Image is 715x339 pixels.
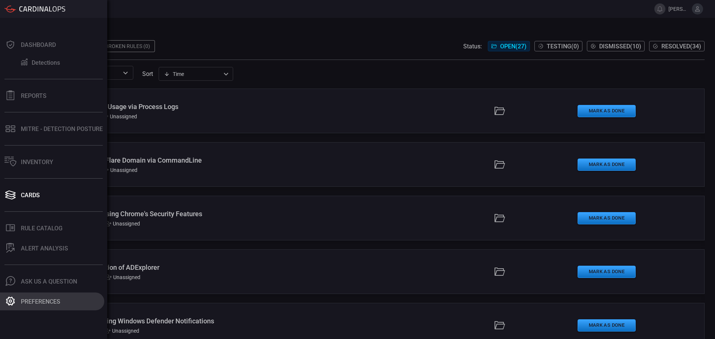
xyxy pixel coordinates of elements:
[578,266,636,278] button: Mark as Done
[164,70,221,78] div: Time
[55,317,292,325] div: Windows - Disabling Windows Defender Notifications
[534,41,582,51] button: Testing(0)
[578,319,636,332] button: Mark as Done
[599,43,641,50] span: Dismissed ( 10 )
[32,59,60,66] div: Detections
[661,43,701,50] span: Resolved ( 34 )
[21,159,53,166] div: Inventory
[578,212,636,224] button: Mark as Done
[649,41,705,51] button: Resolved(34)
[105,221,140,227] div: Unassigned
[21,192,40,199] div: Cards
[55,156,292,164] div: Windows - CloudFlare Domain via CommandLine
[103,167,137,173] div: Unassigned
[500,43,527,50] span: Open ( 27 )
[21,245,68,252] div: ALERT ANALYSIS
[55,210,292,218] div: Windows - Bypassing Chrome's Security Features
[21,225,63,232] div: Rule Catalog
[102,113,137,119] div: Unassigned
[55,263,292,271] div: Windows - Detection of ADExplorer
[106,274,140,280] div: Unassigned
[120,68,131,78] button: Open
[55,103,292,111] div: Windows - WGET Usage via Process Logs
[547,43,579,50] span: Testing ( 0 )
[21,41,56,48] div: Dashboard
[101,40,155,52] div: Broken Rules (0)
[21,92,47,99] div: Reports
[105,328,139,334] div: Unassigned
[21,278,77,285] div: Ask Us A Question
[488,41,530,51] button: Open(27)
[578,159,636,171] button: Mark as Done
[21,298,60,305] div: Preferences
[21,125,103,132] div: MITRE - Detection Posture
[142,70,153,77] label: sort
[668,6,689,12] span: [PERSON_NAME][EMAIL_ADDRESS][PERSON_NAME][DOMAIN_NAME]
[578,105,636,117] button: Mark as Done
[587,41,645,51] button: Dismissed(10)
[463,43,482,50] span: Status:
